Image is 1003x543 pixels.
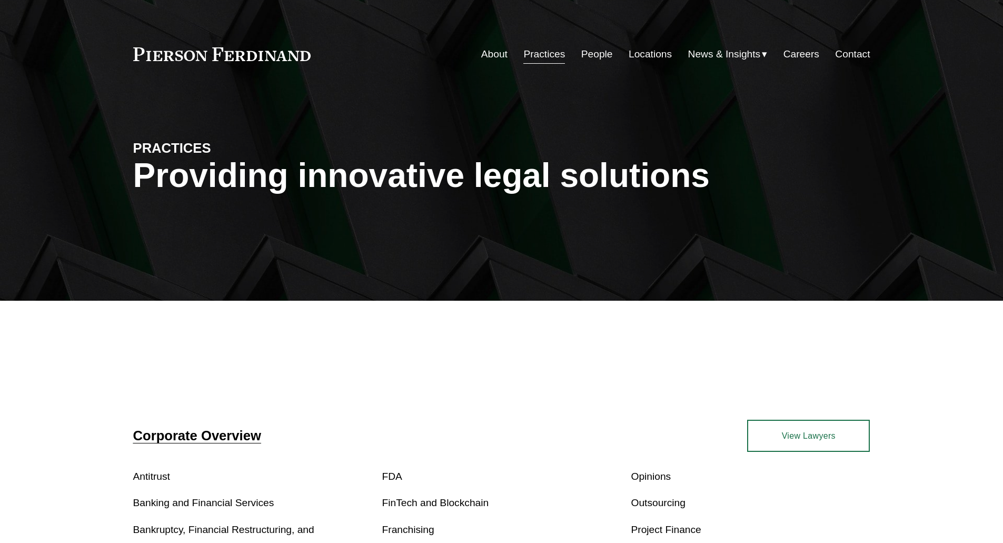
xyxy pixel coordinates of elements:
[382,471,402,482] a: FDA
[631,524,701,535] a: Project Finance
[581,44,613,64] a: People
[133,428,261,443] a: Corporate Overview
[133,140,317,156] h4: PRACTICES
[382,497,489,508] a: FinTech and Blockchain
[629,44,672,64] a: Locations
[631,497,685,508] a: Outsourcing
[523,44,565,64] a: Practices
[382,524,434,535] a: Franchising
[133,497,274,508] a: Banking and Financial Services
[631,471,671,482] a: Opinions
[747,420,870,451] a: View Lawyers
[835,44,870,64] a: Contact
[688,44,768,64] a: folder dropdown
[133,156,870,195] h1: Providing innovative legal solutions
[688,45,761,64] span: News & Insights
[783,44,819,64] a: Careers
[481,44,508,64] a: About
[133,471,170,482] a: Antitrust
